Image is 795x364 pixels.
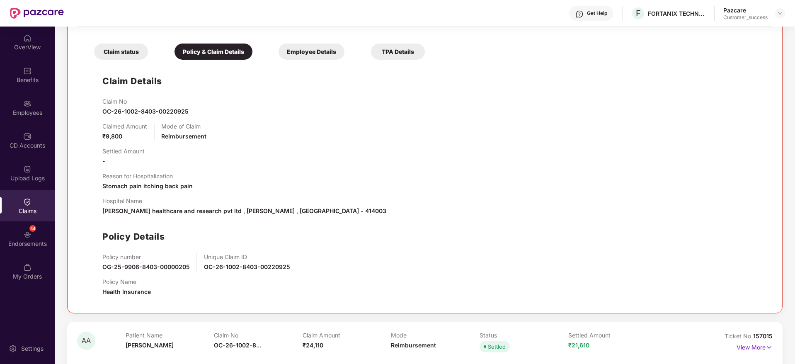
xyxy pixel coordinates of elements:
img: svg+xml;base64,PHN2ZyBpZD0iQmVuZWZpdHMiIHhtbG5zPSJodHRwOi8vd3d3LnczLm9yZy8yMDAwL3N2ZyIgd2lkdGg9Ij... [23,67,32,75]
div: TPA Details [371,44,425,60]
h1: Policy Details [102,230,165,243]
p: Status [480,332,568,339]
div: Policy & Claim Details [175,44,252,60]
span: Stomach pain itching back pain [102,182,193,189]
div: Settled [488,342,506,351]
p: Settled Amount [568,332,657,339]
span: Ticket No [725,332,753,340]
span: OC-26-1002-8403-00220925 [204,263,290,270]
img: svg+xml;base64,PHN2ZyBpZD0iRHJvcGRvd24tMzJ4MzIiIHhtbG5zPSJodHRwOi8vd3d3LnczLm9yZy8yMDAwL3N2ZyIgd2... [777,10,783,17]
span: F [636,8,641,18]
span: ₹24,110 [303,342,323,349]
p: Patient Name [126,332,214,339]
p: Settled Amount [102,148,145,155]
span: ₹21,610 [568,342,589,349]
div: Claim status [94,44,148,60]
img: svg+xml;base64,PHN2ZyBpZD0iRW1wbG95ZWVzIiB4bWxucz0iaHR0cDovL3d3dy53My5vcmcvMjAwMC9zdmciIHdpZHRoPS... [23,99,32,108]
img: svg+xml;base64,PHN2ZyBpZD0iSGVscC0zMngzMiIgeG1sbnM9Imh0dHA6Ly93d3cudzMub3JnLzIwMDAvc3ZnIiB3aWR0aD... [575,10,584,18]
p: Mode of Claim [161,123,206,130]
p: Reason for Hospitalization [102,172,193,180]
span: 157015 [753,332,773,340]
img: svg+xml;base64,PHN2ZyBpZD0iU2V0dGluZy0yMHgyMCIgeG1sbnM9Imh0dHA6Ly93d3cudzMub3JnLzIwMDAvc3ZnIiB3aW... [9,345,17,353]
img: svg+xml;base64,PHN2ZyBpZD0iQ2xhaW0iIHhtbG5zPSJodHRwOi8vd3d3LnczLm9yZy8yMDAwL3N2ZyIgd2lkdGg9IjIwIi... [23,198,32,206]
span: Health Insurance [102,288,151,295]
span: AA [82,337,91,344]
div: Get Help [587,10,607,17]
div: 34 [29,225,36,232]
div: Settings [19,345,46,353]
p: Policy Name [102,278,151,285]
img: svg+xml;base64,PHN2ZyBpZD0iQ0RfQWNjb3VudHMiIGRhdGEtbmFtZT0iQ0QgQWNjb3VudHMiIHhtbG5zPSJodHRwOi8vd3... [23,132,32,141]
img: New Pazcare Logo [10,8,64,19]
img: svg+xml;base64,PHN2ZyBpZD0iRW5kb3JzZW1lbnRzIiB4bWxucz0iaHR0cDovL3d3dy53My5vcmcvMjAwMC9zdmciIHdpZH... [23,231,32,239]
img: svg+xml;base64,PHN2ZyBpZD0iVXBsb2FkX0xvZ3MiIGRhdGEtbmFtZT0iVXBsb2FkIExvZ3MiIHhtbG5zPSJodHRwOi8vd3... [23,165,32,173]
img: svg+xml;base64,PHN2ZyB4bWxucz0iaHR0cDovL3d3dy53My5vcmcvMjAwMC9zdmciIHdpZHRoPSIxNyIgaGVpZ2h0PSIxNy... [766,343,773,352]
p: Claim No [214,332,303,339]
p: Claimed Amount [102,123,147,130]
span: OG-25-9906-8403-00000205 [102,263,190,270]
p: Claim No [102,98,189,105]
div: Employee Details [279,44,344,60]
span: ₹9,800 [102,133,122,140]
span: [PERSON_NAME] [126,342,174,349]
span: Reimbursement [391,342,436,349]
h1: Claim Details [102,74,162,88]
div: Pazcare [723,6,768,14]
p: Policy number [102,253,190,260]
p: Hospital Name [102,197,386,204]
span: OC-26-1002-8403-00220925 [102,108,189,115]
p: View More [737,341,773,352]
span: OC-26-1002-8... [214,342,261,349]
span: Reimbursement [161,133,206,140]
span: [PERSON_NAME] healthcare and research pvt ltd , [PERSON_NAME] , [GEOGRAPHIC_DATA] - 414003 [102,207,386,214]
p: Claim Amount [303,332,391,339]
div: Customer_success [723,14,768,21]
img: svg+xml;base64,PHN2ZyBpZD0iTXlfT3JkZXJzIiBkYXRhLW5hbWU9Ik15IE9yZGVycyIgeG1sbnM9Imh0dHA6Ly93d3cudz... [23,263,32,272]
span: - [102,158,105,165]
p: Mode [391,332,480,339]
img: svg+xml;base64,PHN2ZyBpZD0iSG9tZSIgeG1sbnM9Imh0dHA6Ly93d3cudzMub3JnLzIwMDAvc3ZnIiB3aWR0aD0iMjAiIG... [23,34,32,42]
p: Unique Claim ID [204,253,290,260]
div: FORTANIX TECHNOLOGIES INDIA PRIVATE LIMITED [648,10,706,17]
